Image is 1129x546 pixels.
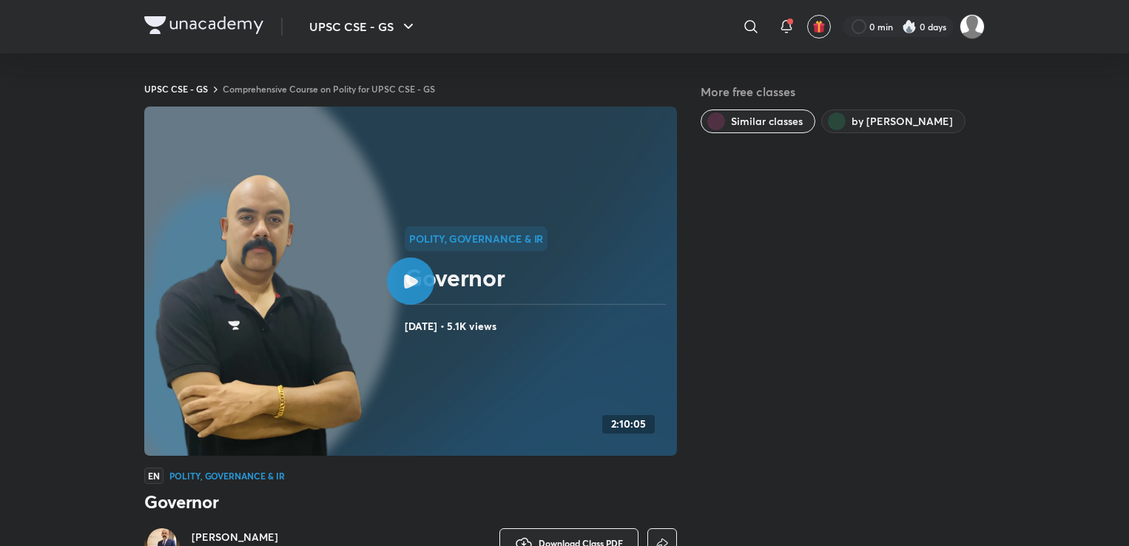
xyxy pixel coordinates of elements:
a: Comprehensive Course on Polity for UPSC CSE - GS [223,83,435,95]
span: by Dr Sidharth Arora [852,114,953,129]
h4: Polity, Governance & IR [169,471,285,480]
a: [PERSON_NAME] [192,530,351,545]
a: UPSC CSE - GS [144,83,208,95]
button: UPSC CSE - GS [300,12,426,41]
img: avatar [812,20,826,33]
span: Similar classes [731,114,803,129]
button: Similar classes [701,109,815,133]
button: avatar [807,15,831,38]
button: by Dr Sidharth Arora [821,109,965,133]
h4: 2:10:05 [611,418,646,431]
a: Company Logo [144,16,263,38]
h2: Governor [405,263,671,292]
span: EN [144,468,164,484]
img: Amrendra sharma [960,14,985,39]
img: streak [902,19,917,34]
h5: More free classes [701,83,985,101]
h3: Governor [144,490,677,513]
h4: [DATE] • 5.1K views [405,317,671,336]
img: Company Logo [144,16,263,34]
